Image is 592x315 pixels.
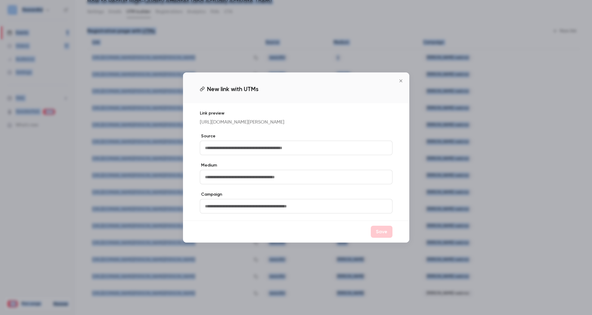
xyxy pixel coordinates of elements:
[200,162,392,168] label: Medium
[200,133,392,139] label: Source
[200,119,392,126] p: [URL][DOMAIN_NAME][PERSON_NAME]
[207,84,259,93] span: New link with UTMs
[395,75,407,87] button: Close
[200,191,392,197] label: Campaign
[200,110,392,116] p: Link preview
